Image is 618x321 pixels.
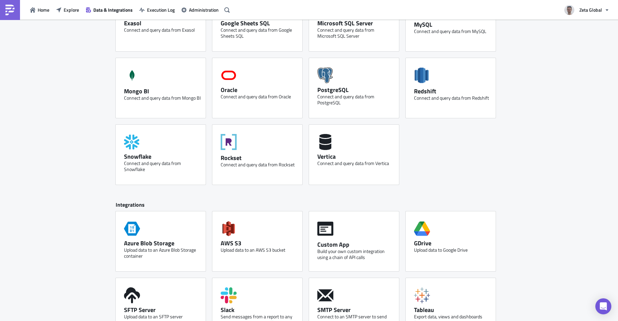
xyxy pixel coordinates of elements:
div: Connect and query data from Mongo BI [124,95,201,101]
div: Upload data to an Azure Blob Storage container [124,247,201,259]
button: Zeta Global [560,3,613,17]
div: Google Sheets SQL [221,19,297,27]
div: Upload data to an SFTP server [124,314,201,320]
span: Zeta Global [579,6,602,13]
div: Tableau [414,306,491,314]
div: Integrations [116,201,502,212]
div: Connect and query data from Vertica [317,160,394,166]
span: Explore [64,6,79,13]
div: Connect and query data from Snowflake [124,160,201,172]
button: Explore [53,5,82,15]
div: Connect and query data from Redshift [414,95,491,101]
span: Execution Log [147,6,175,13]
div: Upload data to Google Drive [414,247,491,253]
div: Azure Blob Storage [124,239,201,247]
div: Connect and query data from Microsoft SQL Server [317,27,394,39]
div: Exasol [124,19,201,27]
div: Microsoft SQL Server [317,19,394,27]
div: Upload data to an AWS S3 bucket [221,247,297,253]
button: Execution Log [136,5,178,15]
div: Connect and query data from MySQL [414,28,491,34]
div: Custom App [317,241,394,248]
div: GDrive [414,239,491,247]
span: Azure Storage Blob [124,218,140,239]
div: SMTP Server [317,306,394,314]
div: Build your own custom integration using a chain of API calls [317,248,394,260]
img: PushMetrics [5,5,15,15]
div: Connect and query data from Rockset [221,162,297,168]
span: Home [38,6,49,13]
div: Rockset [221,154,297,162]
button: Home [27,5,53,15]
button: Administration [178,5,222,15]
div: SFTP Server [124,306,201,314]
div: MySQL [414,21,491,28]
div: Connect and query data from Google Sheets SQL [221,27,297,39]
span: Administration [189,6,219,13]
div: AWS S3 [221,239,297,247]
div: Connect and query data from PostgreSQL [317,94,394,106]
div: Vertica [317,153,394,160]
span: Data & Integrations [93,6,133,13]
div: Connect and query data from Exasol [124,27,201,33]
div: Open Intercom Messenger [595,298,611,314]
div: Oracle [221,86,297,94]
div: Mongo BI [124,87,201,95]
button: Data & Integrations [82,5,136,15]
div: Slack [221,306,297,314]
div: Redshift [414,87,491,95]
div: PostgreSQL [317,86,394,94]
img: Avatar [564,4,575,16]
div: Connect and query data from Oracle [221,94,297,100]
div: Snowflake [124,153,201,160]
